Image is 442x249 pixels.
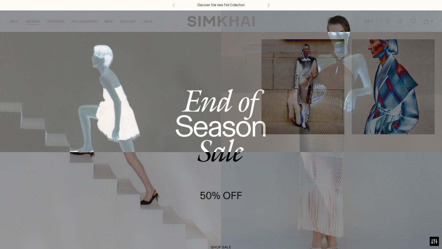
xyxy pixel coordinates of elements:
a: Open cart modal [420,15,432,28]
span: 0 [429,18,435,24]
a: ACCESSORIES [72,15,97,28]
a: SIMKHAI [187,15,255,27]
a: WOMEN [26,15,40,28]
a: Discover the new Fall Collection [197,3,245,8]
a: Open search modal [381,15,394,28]
a: SALE [143,15,153,28]
a: DRESSES [47,15,64,28]
a: Wishlist [407,15,419,28]
a: NEW [10,15,18,28]
a: Go to the account page [394,15,406,28]
a: MEN [105,15,113,28]
a: EXPLORE [120,15,136,28]
button: INR ₹ [364,15,379,28]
